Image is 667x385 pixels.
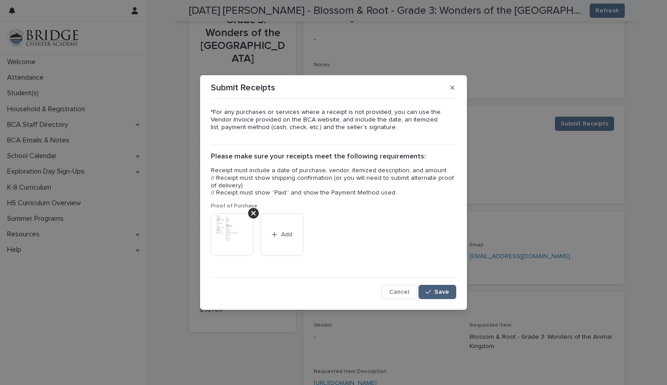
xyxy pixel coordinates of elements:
span: Proof of Purchase [211,203,257,209]
span: Save [434,289,449,295]
button: Cancel [382,285,417,299]
p: Receipt must include a date of purchase, vendor, itemized description, and amount. // Receipt mus... [211,167,456,197]
p: *For any purchases or services where a receipt is not provided, you can use the Vendor Invoice pr... [211,109,456,131]
p: Submit Receipts [211,82,275,93]
span: Cancel [389,289,409,295]
span: Add [281,231,292,238]
button: Add [261,213,303,256]
button: Save [418,285,456,299]
h2: Please make sure your receipts meet the following requirements: [211,152,456,161]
